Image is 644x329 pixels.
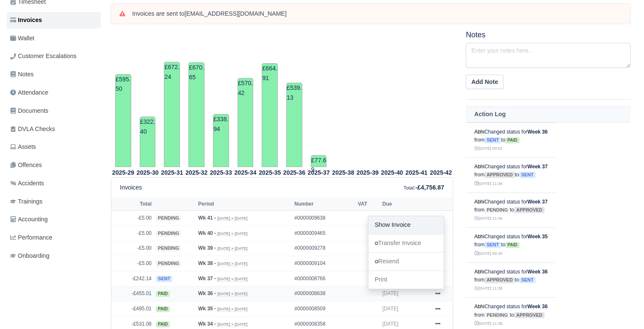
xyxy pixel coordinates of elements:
span: Accidents [10,178,44,188]
td: #0000009278 [292,241,356,256]
span: approved [514,312,544,318]
td: -£242.14 [111,271,154,286]
strong: Week 36 [527,269,547,275]
th: Total [111,198,154,210]
span: Invoices [10,15,42,25]
button: Add Note [466,75,503,89]
a: Accidents [7,175,101,192]
td: -£5.00 [111,211,154,226]
a: Notes [7,66,101,83]
td: #0000008766 [292,271,356,286]
span: paid [156,321,170,327]
small: [DATE] 11:38 [474,286,502,290]
th: 2025-31 [160,167,184,178]
strong: Wk 41 - [198,215,216,221]
a: Trainings [7,193,101,210]
td: Changed status for from to [466,228,556,263]
small: [DATE] » [DATE] [217,216,247,221]
span: sent [519,172,536,178]
td: #0000009638 [292,211,356,226]
td: £322.40 [140,117,156,167]
iframe: Chat Widget [602,288,644,329]
span: Performance [10,233,53,243]
td: -£5.00 [111,256,154,271]
td: #0000009104 [292,256,356,271]
a: Wallet [7,30,101,47]
a: Abhi [474,129,484,135]
a: Print [368,270,444,288]
small: [DATE] » [DATE] [217,291,247,296]
span: paid [505,242,519,248]
th: 2025-39 [355,167,380,178]
td: £338.94 [213,114,229,167]
a: Show Invoice [368,216,444,234]
span: paid [156,306,170,312]
a: Abhi [474,199,484,205]
span: paid [156,291,170,297]
td: -£5.00 [111,241,154,256]
strong: Wk 38 - [198,260,216,266]
strong: Week 37 [527,199,547,205]
span: pending [156,215,181,221]
td: #0000008638 [292,286,356,301]
span: [DATE] [382,306,398,312]
span: pending [484,207,510,213]
a: Assets [7,139,101,155]
td: #0000009465 [292,226,356,241]
strong: Wk 35 - [198,306,216,312]
th: 2025-38 [331,167,355,178]
small: [DATE] » [DATE] [217,231,247,236]
span: paid [505,137,519,143]
td: Changed status for from to [466,192,556,228]
strong: Week 35 [527,234,547,240]
span: sent [484,242,501,248]
span: [DATE] [382,290,398,296]
th: Action Log [466,107,630,123]
strong: [EMAIL_ADDRESS][DOMAIN_NAME] [185,10,287,17]
h6: Invoices [120,184,142,191]
span: Accounting [10,215,48,224]
a: Abhi [474,234,484,240]
th: 2025-29 [111,167,135,178]
strong: Week 36 [527,129,547,135]
td: -£5.00 [111,226,154,241]
th: 2025-35 [257,167,282,178]
span: Wallet [10,33,34,43]
a: Performance [7,229,101,246]
strong: -£4,756.87 [415,184,444,191]
th: 2025-37 [307,167,331,178]
small: [DATE] » [DATE] [217,307,247,312]
td: £664.91 [262,63,278,167]
th: 2025-42 [428,167,453,178]
th: 2025-41 [404,167,429,178]
small: [DATE] » [DATE] [217,322,247,327]
small: [DATE] 09:52 [474,146,502,151]
span: sent [484,137,501,143]
th: 2025-40 [380,167,404,178]
a: Abhi [474,304,484,309]
strong: Wk 37 - [198,276,216,282]
span: pending [156,260,181,267]
span: Offences [10,160,42,170]
td: £539.13 [286,83,302,167]
a: Transfer Invoice [368,234,444,252]
span: sent [519,277,536,283]
span: approved [484,277,515,283]
strong: [DATE] [382,215,404,221]
small: [DATE] 11:38 [474,321,502,326]
small: [DATE] 11:34 [474,181,502,186]
span: pending [156,230,181,237]
span: Notes [10,70,33,79]
a: Customer Escalations [7,48,101,64]
span: [DATE] [382,321,398,327]
th: 2025-32 [184,167,209,178]
strong: Wk 39 - [198,245,216,251]
a: Abhi [474,164,484,170]
td: £670.65 [188,62,205,167]
td: £672.24 [164,62,180,167]
td: -£495.01 [111,301,154,317]
span: approved [484,172,515,178]
td: Changed status for from to [466,158,556,193]
a: Offences [7,157,101,173]
span: DVLA Checks [10,124,55,134]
